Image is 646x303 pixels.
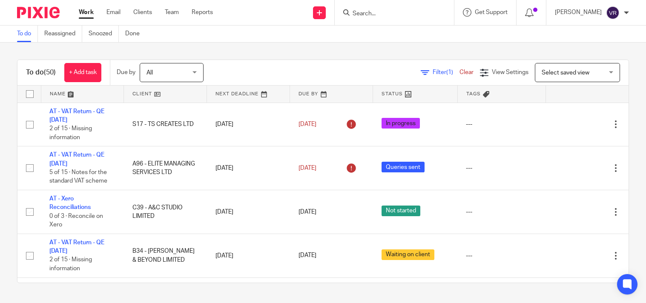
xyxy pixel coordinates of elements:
div: --- [466,164,537,172]
span: [DATE] [299,165,316,171]
img: Pixie [17,7,60,18]
div: --- [466,252,537,260]
a: Work [79,8,94,17]
a: Done [125,26,146,42]
td: [DATE] [207,234,290,277]
span: Not started [382,206,420,216]
a: To do [17,26,38,42]
div: --- [466,120,537,129]
a: Snoozed [89,26,119,42]
span: View Settings [492,69,528,75]
td: A96 - ELITE MANAGING SERVICES LTD [124,146,207,190]
span: 5 of 15 · Notes for the standard VAT scheme [49,169,107,184]
span: Select saved view [542,70,589,76]
a: Team [165,8,179,17]
a: Clients [133,8,152,17]
p: Due by [117,68,135,77]
span: [DATE] [299,121,316,127]
a: AT - VAT Return - QE [DATE] [49,240,104,254]
span: (1) [446,69,453,75]
span: 2 of 15 · Missing information [49,126,92,140]
span: Waiting on client [382,249,434,260]
span: Filter [433,69,459,75]
img: svg%3E [606,6,620,20]
td: [DATE] [207,103,290,146]
span: 0 of 3 · Reconcile on Xero [49,213,103,228]
td: S17 - TS CREATES LTD [124,103,207,146]
td: [DATE] [207,190,290,234]
a: Clear [459,69,474,75]
span: [DATE] [299,209,316,215]
td: [DATE] [207,146,290,190]
a: AT - VAT Return - QE [DATE] [49,152,104,166]
span: All [146,70,153,76]
a: AT - Xero Reconciliations [49,196,91,210]
a: Reassigned [44,26,82,42]
span: Tags [466,91,481,96]
a: Email [106,8,121,17]
a: AT - VAT Return - QE [DATE] [49,109,104,123]
span: [DATE] [299,253,316,259]
div: --- [466,208,537,216]
span: Queries sent [382,162,425,172]
p: [PERSON_NAME] [555,8,602,17]
a: + Add task [64,63,101,82]
span: In progress [382,118,420,129]
span: 2 of 15 · Missing information [49,257,92,272]
span: (50) [44,69,56,76]
h1: To do [26,68,56,77]
td: C39 - A&C STUDIO LIMITED [124,190,207,234]
a: Reports [192,8,213,17]
td: B34 - [PERSON_NAME] & BEYOND LIMITED [124,234,207,277]
span: Get Support [475,9,508,15]
input: Search [352,10,428,18]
